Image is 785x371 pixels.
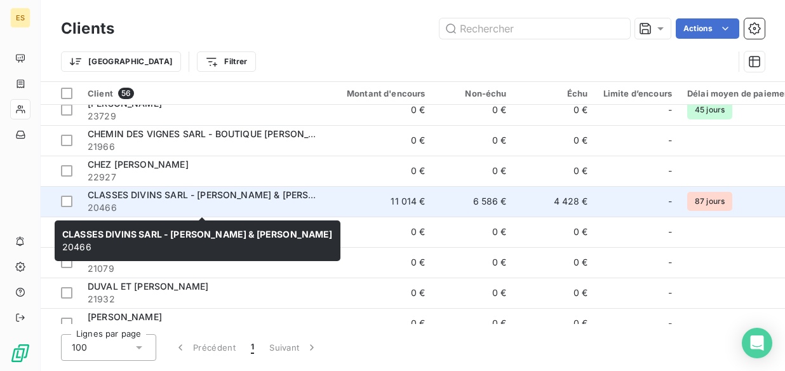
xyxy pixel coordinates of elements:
[433,217,514,247] td: 0 €
[687,100,732,119] span: 45 jours
[88,293,316,306] span: 21932
[88,159,189,170] span: CHEZ [PERSON_NAME]
[88,220,224,231] span: CREATURES - [PERSON_NAME]
[603,88,672,98] div: Limite d’encours
[166,334,243,361] button: Précédent
[324,156,433,186] td: 0 €
[88,140,316,153] span: 21966
[433,308,514,339] td: 0 €
[61,51,181,72] button: [GEOGRAPHIC_DATA]
[61,17,114,40] h3: Clients
[441,88,507,98] div: Non-échu
[243,334,262,361] button: 1
[514,217,596,247] td: 0 €
[514,95,596,125] td: 0 €
[10,343,30,363] img: Logo LeanPay
[324,278,433,308] td: 0 €
[62,229,333,252] span: 20466
[433,186,514,217] td: 6 586 €
[668,256,672,269] span: -
[514,186,596,217] td: 4 428 €
[88,201,316,214] span: 20466
[514,278,596,308] td: 0 €
[514,156,596,186] td: 0 €
[88,311,162,322] span: [PERSON_NAME]
[324,308,433,339] td: 0 €
[251,341,254,354] span: 1
[197,51,255,72] button: Filtrer
[332,88,426,98] div: Montant d'encours
[668,165,672,177] span: -
[88,171,316,184] span: 22927
[433,156,514,186] td: 0 €
[88,189,357,200] span: CLASSES DIVINS SARL - [PERSON_NAME] & [PERSON_NAME]
[62,229,333,239] span: CLASSES DIVINS SARL - [PERSON_NAME] & [PERSON_NAME]
[324,186,433,217] td: 11 014 €
[324,217,433,247] td: 0 €
[10,8,30,28] div: ES
[433,125,514,156] td: 0 €
[514,308,596,339] td: 0 €
[668,287,672,299] span: -
[522,88,588,98] div: Échu
[742,328,772,358] div: Open Intercom Messenger
[668,104,672,116] span: -
[118,88,134,99] span: 56
[433,95,514,125] td: 0 €
[668,317,672,330] span: -
[88,323,316,336] span: 23730
[324,247,433,278] td: 0 €
[433,278,514,308] td: 0 €
[72,341,87,354] span: 100
[668,226,672,238] span: -
[88,262,316,275] span: 21079
[439,18,630,39] input: Rechercher
[687,192,732,211] span: 87 jours
[668,134,672,147] span: -
[88,88,113,98] span: Client
[514,247,596,278] td: 0 €
[324,125,433,156] td: 0 €
[88,281,208,292] span: DUVAL ET [PERSON_NAME]
[514,125,596,156] td: 0 €
[262,334,326,361] button: Suivant
[676,18,739,39] button: Actions
[324,95,433,125] td: 0 €
[433,247,514,278] td: 0 €
[668,195,672,208] span: -
[88,128,339,139] span: CHEMIN DES VIGNES SARL - BOUTIQUE [PERSON_NAME]
[88,110,316,123] span: 23729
